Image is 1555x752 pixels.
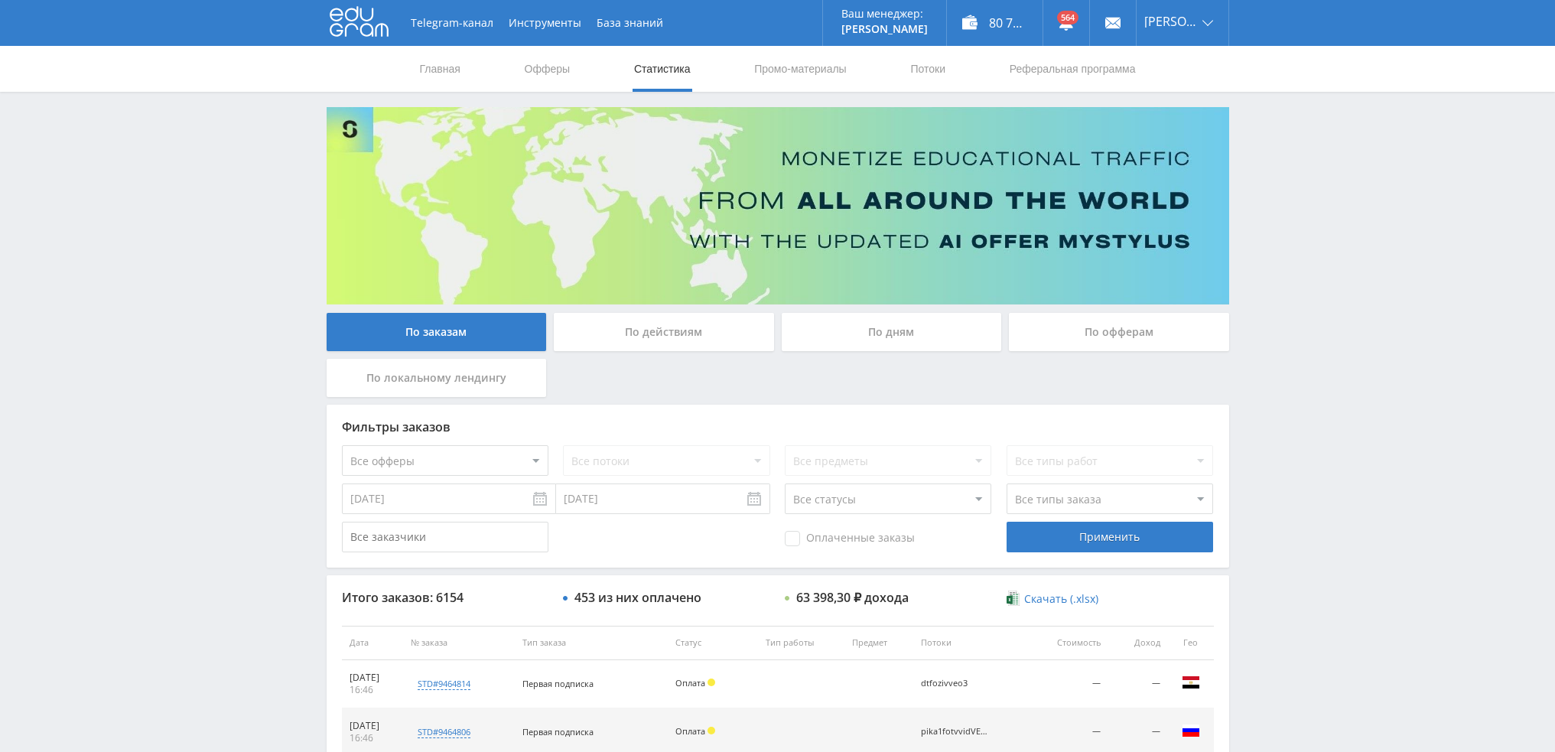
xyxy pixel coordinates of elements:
[1008,46,1137,92] a: Реферальная программа
[327,107,1229,304] img: Banner
[1182,673,1200,692] img: egy.png
[1028,660,1108,708] td: —
[921,727,990,737] div: pika1fotvvidVEO3
[418,726,470,738] div: std#9464806
[675,677,705,689] span: Оплата
[1108,626,1168,660] th: Доход
[782,313,1002,351] div: По дням
[913,626,1028,660] th: Потоки
[1007,591,1020,606] img: xlsx
[1168,626,1214,660] th: Гео
[418,678,470,690] div: std#9464814
[758,626,844,660] th: Тип работы
[841,23,928,35] p: [PERSON_NAME]
[1024,593,1098,605] span: Скачать (.xlsx)
[1144,15,1198,28] span: [PERSON_NAME]
[844,626,913,660] th: Предмет
[350,732,395,744] div: 16:46
[342,591,548,604] div: Итого заказов: 6154
[327,313,547,351] div: По заказам
[522,726,594,737] span: Первая подписка
[515,626,668,660] th: Тип заказа
[350,720,395,732] div: [DATE]
[921,679,990,689] div: dtfozivveo3
[1182,721,1200,740] img: rus.png
[1108,660,1168,708] td: —
[342,522,548,552] input: Все заказчики
[418,46,462,92] a: Главная
[574,591,701,604] div: 453 из них оплачено
[1028,626,1108,660] th: Стоимость
[675,725,705,737] span: Оплата
[796,591,909,604] div: 63 398,30 ₽ дохода
[668,626,759,660] th: Статус
[342,420,1214,434] div: Фильтры заказов
[1007,522,1213,552] div: Применить
[1009,313,1229,351] div: По офферам
[841,8,928,20] p: Ваш менеджер:
[753,46,847,92] a: Промо-материалы
[342,626,403,660] th: Дата
[1007,591,1098,607] a: Скачать (.xlsx)
[708,727,715,734] span: Холд
[909,46,947,92] a: Потоки
[523,46,572,92] a: Офферы
[633,46,692,92] a: Статистика
[522,678,594,689] span: Первая подписка
[350,672,395,684] div: [DATE]
[327,359,547,397] div: По локальному лендингу
[403,626,515,660] th: № заказа
[785,531,915,546] span: Оплаченные заказы
[708,679,715,686] span: Холд
[350,684,395,696] div: 16:46
[554,313,774,351] div: По действиям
